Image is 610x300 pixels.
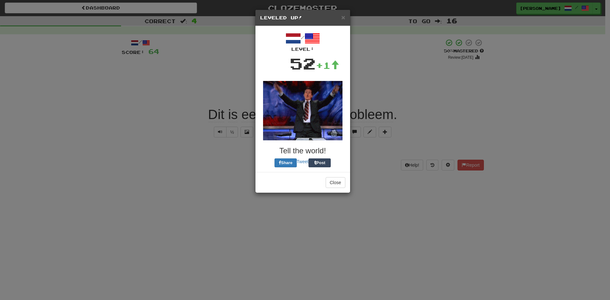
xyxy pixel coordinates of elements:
[260,31,345,52] div: /
[274,158,297,167] button: Share
[290,52,316,75] div: 52
[260,15,345,21] h5: Leveled Up!
[297,159,308,164] a: Tweet
[260,147,345,155] h3: Tell the world!
[316,59,339,72] div: +1
[341,14,345,21] button: Close
[341,14,345,21] span: ×
[308,158,331,167] button: Post
[263,81,342,140] img: colbert-2-be1bfdc20e1ad268952deef278b8706a84000d88b3e313df47e9efb4a1bfc052.gif
[260,46,345,52] div: Level:
[326,177,345,188] button: Close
